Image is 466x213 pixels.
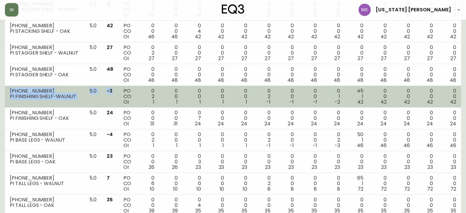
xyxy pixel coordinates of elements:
[350,132,363,148] div: 50 1
[10,45,80,50] div: [PHONE_NUMBER]
[141,175,154,192] div: 0 6
[327,23,340,40] div: 0 0
[381,185,387,192] span: 72
[304,110,317,127] div: 0 0
[85,21,102,42] td: 5.0
[350,154,363,170] div: 0 0
[85,86,102,108] td: 5.0
[172,164,178,171] span: 26
[150,120,154,127] span: 31
[257,154,271,170] div: 0 0
[10,137,80,143] div: PI BASE LEGS - WALNUT
[304,23,317,40] div: 0 0
[288,33,294,40] span: 42
[357,120,363,127] span: 24
[443,88,456,105] div: 0 0
[246,142,247,149] span: 1
[427,120,433,127] span: 24
[357,142,363,149] span: 46
[396,132,410,148] div: 0 0
[443,23,456,40] div: 0 0
[234,110,247,127] div: 0 0
[85,129,102,151] td: 5.0
[380,77,387,84] span: 48
[107,196,113,203] span: 35
[10,154,80,159] div: [PHONE_NUMBER]
[419,110,433,127] div: 0 0
[171,77,178,84] span: 48
[443,67,456,83] div: 0 0
[164,132,178,148] div: 0 0
[334,55,340,62] span: 27
[199,98,201,105] span: 1
[85,173,102,195] td: 5.0
[196,185,201,192] span: 10
[148,33,154,40] span: 46
[280,67,294,83] div: 0 0
[313,142,317,149] span: -1
[10,72,80,78] div: PI STAGGER SHELF - OAK
[396,67,410,83] div: 0 0
[85,151,102,173] td: 5.0
[222,98,224,105] span: 1
[172,55,178,62] span: 27
[280,175,294,192] div: 0 0
[195,55,201,62] span: 27
[335,142,340,149] span: -3
[304,45,317,61] div: 0 0
[164,88,178,105] div: 0 0
[334,77,340,84] span: 48
[10,132,80,137] div: [PHONE_NUMBER]
[427,55,433,62] span: 27
[265,55,271,62] span: 27
[234,45,247,61] div: 0 0
[443,154,456,170] div: 0 0
[335,98,340,105] span: -2
[404,185,410,192] span: 72
[10,110,80,116] div: [PHONE_NUMBER]
[188,67,201,83] div: 0 0
[304,154,317,170] div: 0 0
[107,22,113,29] span: 42
[373,88,387,105] div: 0 0
[327,110,340,127] div: 0 0
[373,67,387,83] div: 0 0
[403,142,410,149] span: 46
[10,50,80,56] div: PI STAGGER SHELF - WALNUT
[313,98,317,105] span: -1
[222,142,224,149] span: 1
[396,45,410,61] div: 0 0
[265,164,271,171] span: 23
[357,98,363,105] span: 42
[381,98,387,105] span: 42
[376,7,451,12] span: [US_STATE] [PERSON_NAME]
[123,45,131,61] div: PO CO
[443,132,456,148] div: 0 0
[381,120,387,127] span: 24
[234,132,247,148] div: 0 0
[123,110,131,127] div: PO CO
[264,33,271,40] span: 42
[350,45,363,61] div: 0 0
[280,23,294,40] div: 0 0
[280,45,294,61] div: 0 0
[123,88,131,105] div: PO CO
[450,77,456,84] span: 48
[246,98,247,105] span: 1
[419,23,433,40] div: 0 0
[176,98,178,105] span: 1
[311,33,317,40] span: 42
[358,4,371,16] img: ea5e0531d3ed94391639a5d1768dbd68
[10,88,80,94] div: [PHONE_NUMBER]
[373,175,387,192] div: 0 0
[242,164,247,171] span: 23
[257,45,271,61] div: 0 0
[241,120,247,127] span: 24
[350,175,363,192] div: 65 1
[450,120,456,127] span: 24
[123,77,129,84] span: OI
[381,33,387,40] span: 42
[148,77,154,84] span: 48
[123,23,131,40] div: PO CO
[373,154,387,170] div: 0 0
